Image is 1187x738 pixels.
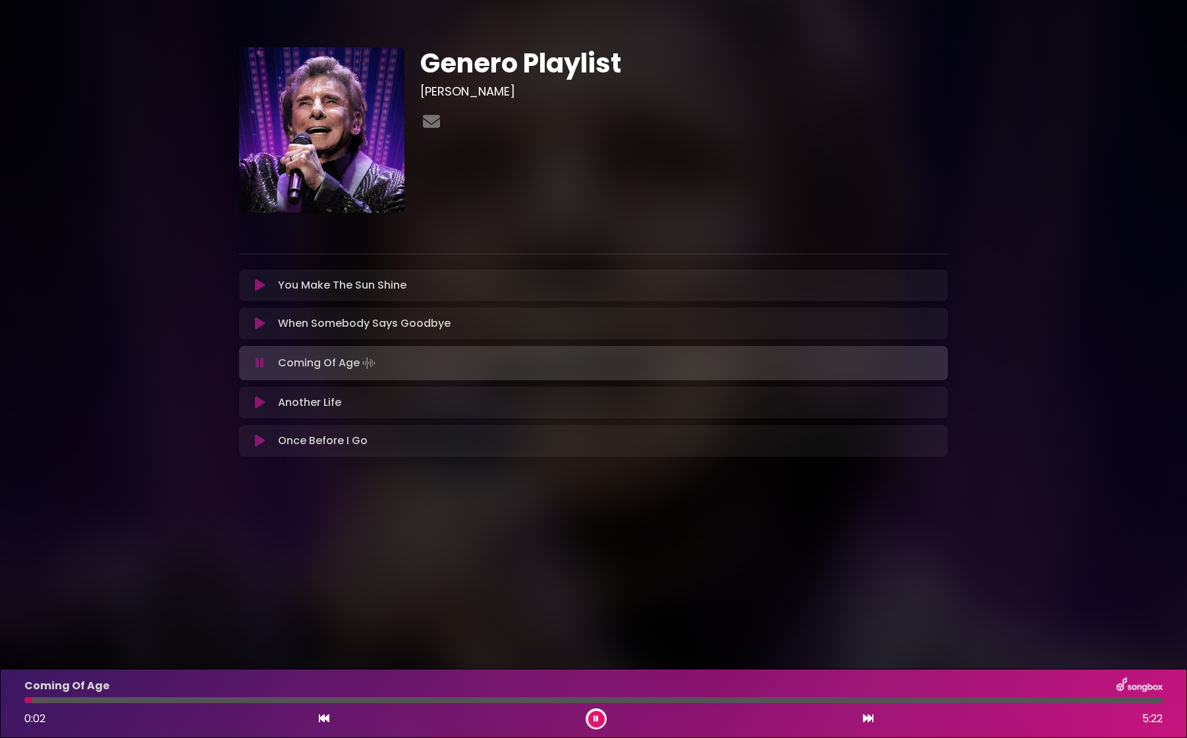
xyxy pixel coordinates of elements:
[278,354,378,372] p: Coming Of Age
[278,433,368,449] p: Once Before I Go
[278,395,341,411] p: Another Life
[420,84,948,99] h3: [PERSON_NAME]
[278,277,406,293] p: You Make The Sun Shine
[278,316,451,331] p: When Somebody Says Goodbye
[360,354,378,372] img: waveform4.gif
[239,47,404,213] img: 6qwFYesTPurQnItdpMxg
[420,47,948,79] h1: Genero Playlist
